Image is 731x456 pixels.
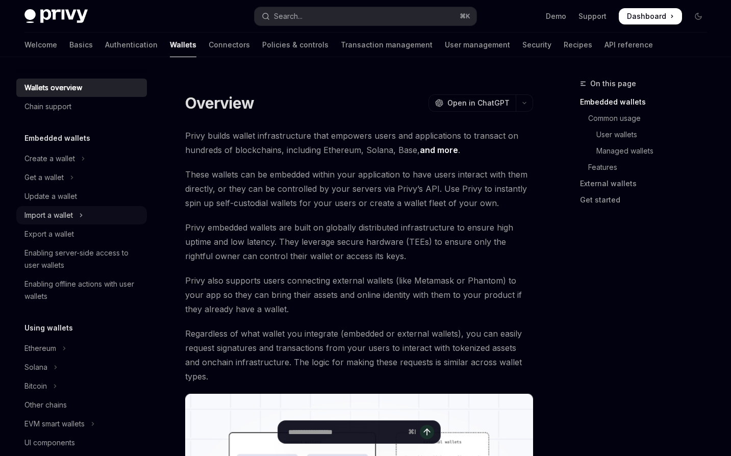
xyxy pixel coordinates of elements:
span: Dashboard [627,11,666,21]
div: Enabling server-side access to user wallets [24,247,141,271]
h5: Embedded wallets [24,132,90,144]
button: Toggle EVM smart wallets section [16,415,147,433]
a: Transaction management [341,33,433,57]
a: Policies & controls [262,33,329,57]
button: Open in ChatGPT [428,94,516,112]
button: Open search [255,7,476,26]
span: Privy builds wallet infrastructure that empowers users and applications to transact on hundreds o... [185,129,533,157]
span: ⌘ K [460,12,470,20]
button: Toggle Solana section [16,358,147,376]
img: dark logo [24,9,88,23]
span: Open in ChatGPT [447,98,510,108]
div: Create a wallet [24,153,75,165]
button: Send message [420,425,434,439]
span: Privy also supports users connecting external wallets (like Metamask or Phantom) to your app so t... [185,273,533,316]
a: Common usage [580,110,715,126]
a: Update a wallet [16,187,147,206]
button: Toggle Ethereum section [16,339,147,358]
h1: Overview [185,94,254,112]
button: Toggle Get a wallet section [16,168,147,187]
span: Privy embedded wallets are built on globally distributed infrastructure to ensure high uptime and... [185,220,533,263]
a: Dashboard [619,8,682,24]
a: User wallets [580,126,715,143]
button: Toggle Create a wallet section [16,149,147,168]
a: Enabling server-side access to user wallets [16,244,147,274]
a: User management [445,33,510,57]
div: Ethereum [24,342,56,354]
span: On this page [590,78,636,90]
a: Recipes [564,33,592,57]
a: Get started [580,192,715,208]
div: Export a wallet [24,228,74,240]
a: Support [578,11,607,21]
a: Chain support [16,97,147,116]
a: Features [580,159,715,175]
a: Welcome [24,33,57,57]
a: Managed wallets [580,143,715,159]
div: Wallets overview [24,82,82,94]
a: Export a wallet [16,225,147,243]
span: These wallets can be embedded within your application to have users interact with them directly, ... [185,167,533,210]
a: External wallets [580,175,715,192]
div: Import a wallet [24,209,73,221]
button: Toggle Import a wallet section [16,206,147,224]
button: Toggle dark mode [690,8,707,24]
a: Demo [546,11,566,21]
a: Basics [69,33,93,57]
a: Authentication [105,33,158,57]
a: Security [522,33,551,57]
a: Wallets overview [16,79,147,97]
a: Connectors [209,33,250,57]
div: Search... [274,10,303,22]
a: Wallets [170,33,196,57]
div: UI components [24,437,75,449]
a: Other chains [16,396,147,414]
a: UI components [16,434,147,452]
span: Regardless of what wallet you integrate (embedded or external wallets), you can easily request si... [185,326,533,384]
a: Enabling offline actions with user wallets [16,275,147,306]
button: Toggle Bitcoin section [16,377,147,395]
input: Ask a question... [288,421,404,443]
div: Chain support [24,100,71,113]
div: Bitcoin [24,380,47,392]
div: Get a wallet [24,171,64,184]
div: Update a wallet [24,190,77,202]
div: Solana [24,361,47,373]
h5: Using wallets [24,322,73,334]
a: and more [420,145,458,156]
div: EVM smart wallets [24,418,85,430]
div: Other chains [24,399,67,411]
a: API reference [604,33,653,57]
a: Embedded wallets [580,94,715,110]
div: Enabling offline actions with user wallets [24,278,141,302]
